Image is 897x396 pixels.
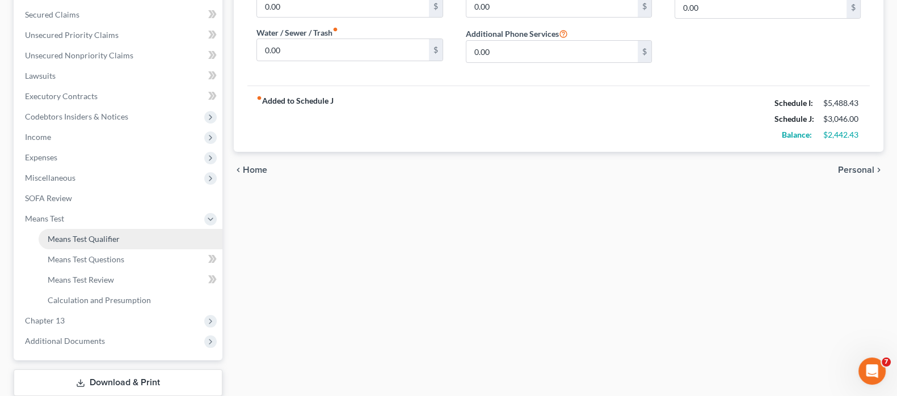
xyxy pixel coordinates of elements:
[838,165,874,174] span: Personal
[466,27,568,40] label: Additional Phone Services
[39,229,222,249] a: Means Test Qualifier
[25,193,72,203] span: SOFA Review
[48,295,151,305] span: Calculation and Presumption
[858,357,886,385] iframe: Intercom live chat
[256,95,334,143] strong: Added to Schedule J
[25,152,57,162] span: Expenses
[882,357,891,367] span: 7
[14,369,222,396] a: Download & Print
[25,316,65,325] span: Chapter 13
[838,165,883,174] button: Personal chevron_right
[48,275,114,284] span: Means Test Review
[25,173,75,182] span: Miscellaneous
[25,10,79,19] span: Secured Claims
[823,113,861,125] div: $3,046.00
[25,336,105,346] span: Additional Documents
[48,254,124,264] span: Means Test Questions
[16,66,222,86] a: Lawsuits
[466,41,638,62] input: --
[332,27,338,32] i: fiber_manual_record
[16,45,222,66] a: Unsecured Nonpriority Claims
[16,188,222,208] a: SOFA Review
[25,30,119,40] span: Unsecured Priority Claims
[257,39,428,61] input: --
[234,165,243,174] i: chevron_left
[16,5,222,25] a: Secured Claims
[39,249,222,270] a: Means Test Questions
[256,95,262,101] i: fiber_manual_record
[243,165,267,174] span: Home
[234,165,267,174] button: chevron_left Home
[782,130,812,139] strong: Balance:
[25,132,51,142] span: Income
[774,98,813,108] strong: Schedule I:
[874,165,883,174] i: chevron_right
[39,270,222,290] a: Means Test Review
[256,27,338,39] label: Water / Sewer / Trash
[16,25,222,45] a: Unsecured Priority Claims
[25,214,64,223] span: Means Test
[25,112,128,121] span: Codebtors Insiders & Notices
[48,234,120,244] span: Means Test Qualifier
[39,290,222,310] a: Calculation and Presumption
[638,41,651,62] div: $
[823,129,861,140] div: $2,442.43
[25,91,98,101] span: Executory Contracts
[823,97,861,109] div: $5,488.43
[16,86,222,107] a: Executory Contracts
[25,50,133,60] span: Unsecured Nonpriority Claims
[25,71,56,80] span: Lawsuits
[429,39,443,61] div: $
[774,114,814,124] strong: Schedule J:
